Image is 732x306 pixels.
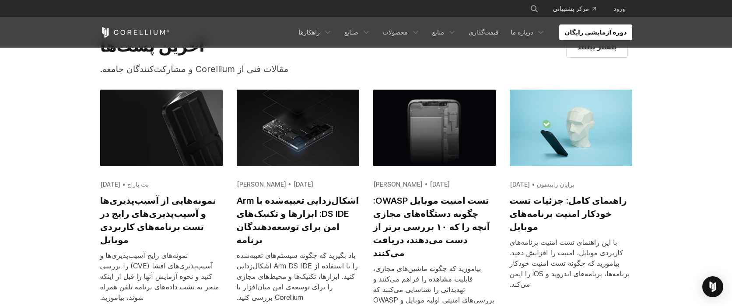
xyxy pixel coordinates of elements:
[526,1,542,17] button: جستجو
[100,90,223,166] img: نمونه‌هایی از آسیب‌پذیری‌ها و آسیب‌پذیری‌های رایج در تست برنامه‌های کاربردی موبایل
[510,238,630,289] font: با این راهنمای تست امنیت برنامه‌های کاربردی موبایل، امنیت را افزایش دهید. بیاموزید که چگونه تست ا...
[100,195,216,245] font: نمونه‌هایی از آسیب‌پذیری‌ها و آسیب‌پذیری‌های رایج در تست برنامه‌های کاربردی موبایل
[373,195,490,258] font: تست امنیت موبایل OWASP: چگونه دستگاه‌های مجازی آنچه را که ۱۰ بررسی برتر از دست می‌دهند، دریافت می...
[237,251,358,302] font: یاد بگیرید که چگونه سیستم‌های تعبیه‌شده را با استفاده از Arm DS IDE اشکال‌زدایی کنید. ابزارها، تک...
[510,90,632,299] a: راهنمای کامل: جزئیات تست خودکار امنیت برنامه‌های موبایل برایان رابیسون • [DATE] راهنمای کامل: جزئ...
[100,251,219,302] font: نمونه‌های رایج آسیب‌پذیری‌ها و آسیب‌پذیری‌های افشا (CVE) را بررسی کنید و نحوه آزمایش آنها را قبل ...
[564,28,627,36] font: دوره آزمایشی رایگان
[383,28,408,36] font: محصولات
[237,90,359,166] img: اشکال‌زدایی تعبیه‌شده با Arm DS IDE: ابزارها و تکنیک‌های امن برای توسعه‌دهندگان برنامه
[237,181,313,188] font: [PERSON_NAME] • [DATE]
[237,195,359,245] font: اشکال‌زدایی تعبیه‌شده با Arm DS IDE: ابزارها و تکنیک‌های امن برای توسعه‌دهندگان برنامه
[511,28,533,36] font: درباره ما
[553,5,589,12] font: مرکز پشتیبانی
[519,1,632,17] div: منوی ناوبری
[298,28,319,36] font: راهکارها
[469,28,498,36] font: قیمت‌گذاری
[293,24,632,40] div: منوی ناوبری
[100,27,170,38] a: خانه کورلیوم
[344,28,358,36] font: صنایع
[702,276,723,297] div: مسنجر اینترکام را باز کنید
[100,64,289,74] font: مقالات فنی از Corellium و مشارکت‌کنندگان جامعه.
[373,90,496,166] img: تست امنیت موبایل OWASP: چگونه دستگاه‌های مجازی آنچه را که ۱۰ بررسی برتر از دست می‌دهند، دریافت می...
[373,181,450,188] font: [PERSON_NAME] • [DATE]
[432,28,444,36] font: منابع
[510,90,632,166] img: راهنمای کامل: جزئیات تست خودکار امنیت برنامه‌های موبایل
[510,195,627,232] font: راهنمای کامل: جزئیات تست خودکار امنیت برنامه‌های موبایل
[613,5,625,12] font: ورود
[510,181,575,188] font: برایان رابیسون • [DATE]
[100,181,149,188] font: بت باراخ • [DATE]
